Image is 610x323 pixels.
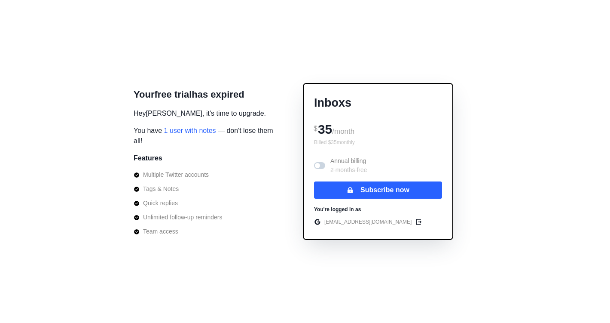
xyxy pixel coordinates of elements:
button: edit [413,217,424,227]
p: [EMAIL_ADDRESS][DOMAIN_NAME] [324,218,412,226]
p: Features [134,153,162,163]
p: Annual billing [330,157,367,175]
p: You're logged in as [314,206,361,213]
button: Subscribe now [314,181,442,199]
li: Quick replies [134,199,222,208]
span: 1 user with notes [164,127,216,134]
p: Your free trial has expired [134,87,244,102]
p: Billed $ 35 monthly [314,138,442,146]
p: 2 months free [330,166,367,175]
p: Inboxs [314,94,442,112]
span: You have — don't lose them all! [134,126,280,146]
span: /month [332,127,354,135]
li: Team access [134,227,222,236]
div: 35 [314,119,442,138]
li: Multiple Twitter accounts [134,170,222,179]
li: Unlimited follow-up reminders [134,213,222,222]
p: Hey [PERSON_NAME] , it's time to upgrade. [134,108,266,119]
span: $ [314,125,317,132]
li: Tags & Notes [134,185,222,194]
